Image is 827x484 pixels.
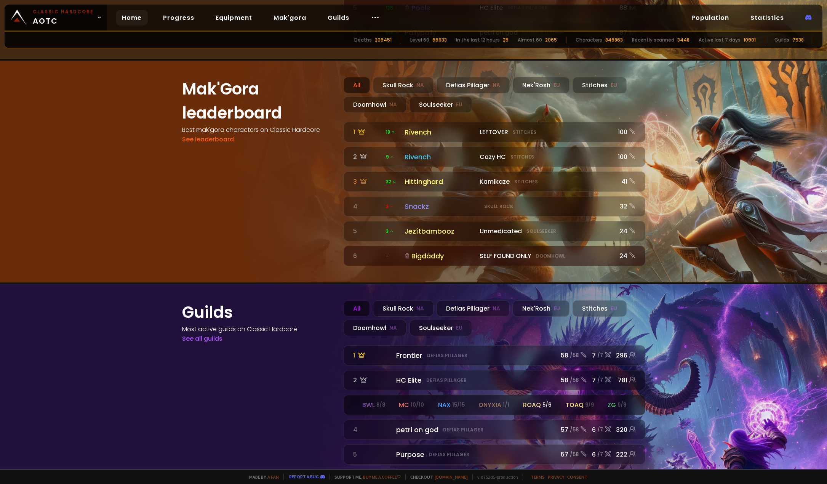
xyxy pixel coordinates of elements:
[405,176,475,187] div: Hittinghard
[744,37,756,43] div: 10901
[182,77,334,125] h1: Mak'Gora leaderboard
[363,474,401,480] a: Buy me a coffee
[480,251,611,261] div: SELF FOUND ONLY
[405,226,475,236] div: Jezítbambooz
[405,201,475,212] div: Snackz
[437,77,510,93] div: Defias Pillager
[573,300,627,317] div: Stitches
[405,251,475,261] div: Bigdåddy
[344,246,645,266] a: 6 -BigdåddySELF FOUND ONLYDoomhowl24
[353,177,381,186] div: 3
[513,129,536,136] small: Stitches
[344,77,370,93] div: All
[438,400,465,410] div: nax
[405,127,475,137] div: Rîvench
[5,5,107,30] a: Classic HardcoreAOTC
[353,202,381,211] div: 4
[386,253,389,260] span: -
[616,251,636,261] div: 24
[553,305,560,313] small: EU
[416,305,424,313] small: NA
[344,300,370,317] div: All
[182,334,222,343] a: See all guilds
[611,305,617,313] small: EU
[344,345,645,365] a: 1 FrontierDefias Pillager58 /587/7296
[480,152,611,162] div: Cozy HC
[182,324,334,334] h4: Most active guilds on Classic Hardcore
[386,154,394,160] span: 9
[210,10,258,26] a: Equipment
[344,420,645,440] a: 4 petri on godDefias Pillager57 /586/7320
[513,300,569,317] div: Nek'Rosh
[344,444,645,465] a: 5 PurposeDefias Pillager57 /586/7222
[33,8,94,15] small: Classic Hardcore
[405,3,475,13] div: Pools
[617,401,626,409] small: 9 / 9
[472,474,518,480] span: v. d752d5 - production
[514,178,538,185] small: Stitches
[405,152,475,162] div: Rivench
[480,226,611,236] div: Unmedicated
[480,127,611,137] div: LEFTOVER
[389,324,397,332] small: NA
[576,37,602,43] div: Characters
[774,37,789,43] div: Guilds
[545,37,557,43] div: 2065
[553,82,560,89] small: EU
[344,196,645,216] a: 4 3 SnackzSkull Rock32
[375,37,392,43] div: 206451
[435,474,468,480] a: [DOMAIN_NAME]
[411,401,424,409] small: 10 / 10
[566,400,594,410] div: toaq
[322,10,355,26] a: Guilds
[542,401,552,409] small: 5 / 6
[386,178,397,185] span: 32
[677,37,689,43] div: 3448
[353,251,381,261] div: 6
[416,82,424,89] small: NA
[478,400,509,410] div: onyxia
[344,122,645,142] a: 1 18 RîvenchLEFTOVERStitches100
[513,77,569,93] div: Nek'Rosh
[616,3,636,13] div: 88
[518,37,542,43] div: Almost 60
[182,125,334,135] h4: Best mak'gora characters on Classic Hardcore
[157,10,200,26] a: Progress
[526,228,556,235] small: Soulseeker
[267,474,279,480] a: a fan
[567,474,587,480] a: Consent
[608,400,626,410] div: zg
[353,3,381,13] div: 5
[792,37,804,43] div: 7538
[744,10,790,26] a: Statistics
[510,154,534,160] small: Stitches
[376,401,385,409] small: 8 / 8
[432,37,447,43] div: 66933
[267,10,312,26] a: Mak'gora
[685,10,735,26] a: Population
[616,177,636,186] div: 41
[373,300,433,317] div: Skull Rock
[573,77,627,93] div: Stitches
[480,177,611,186] div: Kamikaze
[605,37,623,43] div: 846863
[289,474,319,479] a: Report a bug
[344,395,645,415] a: bwl 8/8mc 10/10nax 15/15onyxia 1/1roaq 5/6toaq 9/9zg 9/9
[503,37,509,43] div: 25
[344,171,645,192] a: 3 32 HittinghardKamikazeStitches41
[480,3,611,13] div: HC Elite
[353,152,381,162] div: 2
[405,474,468,480] span: Checkout
[531,474,545,480] a: Terms
[536,253,565,260] small: Doomhowl
[523,400,552,410] div: roaq
[386,228,394,235] span: 3
[344,147,645,167] a: 2 9RivenchCozy HCStitches100
[362,400,385,410] div: bwl
[503,401,509,409] small: 1 / 1
[616,202,636,211] div: 32
[493,305,500,313] small: NA
[182,300,334,324] h1: Guilds
[410,96,472,113] div: Soulseeker
[330,474,401,480] span: Support me,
